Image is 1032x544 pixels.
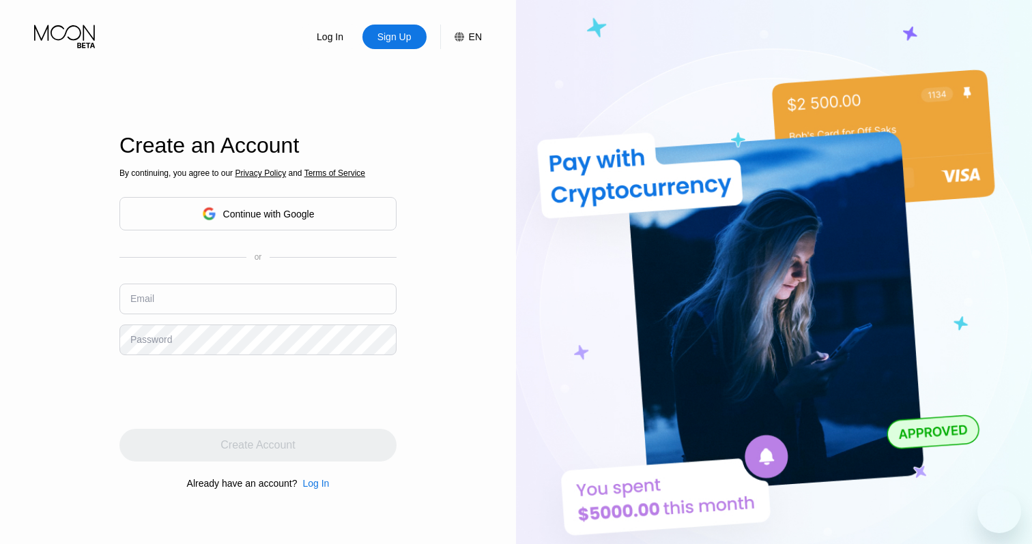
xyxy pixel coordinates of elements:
div: Log In [298,25,362,49]
div: Continue with Google [223,209,315,220]
div: Email [130,293,154,304]
div: By continuing, you agree to our [119,168,397,178]
span: Terms of Service [304,168,365,178]
div: EN [469,31,482,42]
span: and [286,168,304,178]
div: Sign Up [376,30,413,44]
span: Privacy Policy [235,168,286,178]
div: EN [440,25,482,49]
iframe: Button to launch messaging window [977,489,1021,533]
iframe: reCAPTCHA [119,365,327,419]
div: Password [130,334,172,345]
div: Continue with Google [119,197,397,230]
div: Sign Up [362,25,427,49]
div: Log In [297,478,329,489]
div: Log In [302,478,329,489]
div: or [255,252,262,262]
div: Create an Account [119,133,397,158]
div: Log In [315,30,345,44]
div: Already have an account? [187,478,298,489]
